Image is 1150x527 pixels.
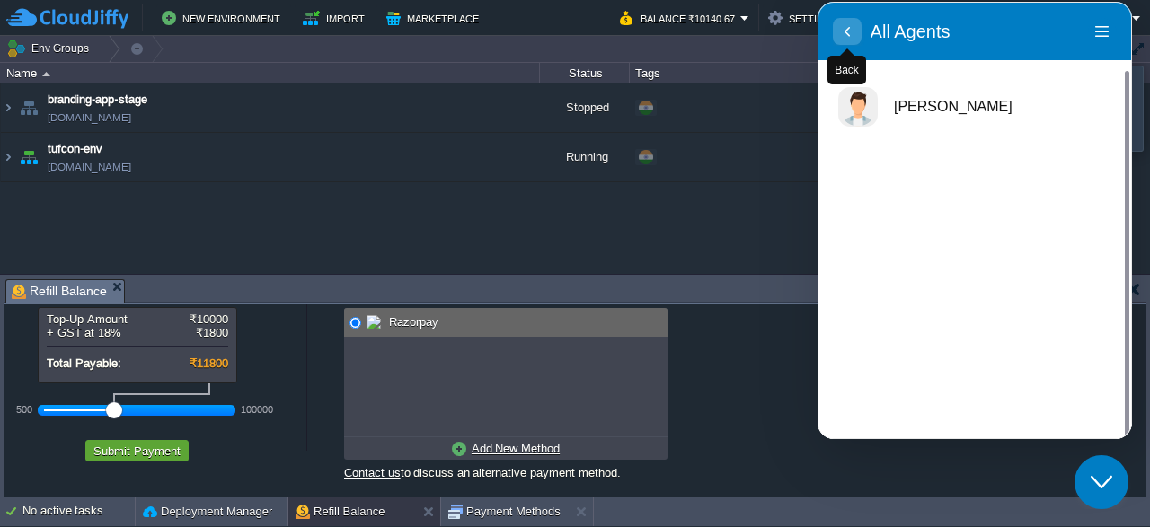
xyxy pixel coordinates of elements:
[344,466,401,479] a: Contact us
[1075,455,1132,509] iframe: chat widget
[385,315,438,329] span: Razorpay
[818,2,1132,439] iframe: chat widget
[47,312,228,326] div: Top-Up Amount
[48,109,131,127] a: [DOMAIN_NAME]
[48,158,131,176] a: [DOMAIN_NAME]
[620,7,740,29] button: Balance ₹10140.67
[47,326,228,339] div: + GST at 18%
[2,63,539,83] div: Name
[42,72,50,76] img: AMDAwAAAACH5BAEAAAAALAAAAAABAAEAAAICRAEAOw==
[16,133,41,181] img: AMDAwAAAACH5BAEAAAAALAAAAAABAAEAAAICRAEAOw==
[88,443,186,459] button: Submit Payment
[540,133,630,181] div: Running
[48,140,102,158] a: tufcon-env
[540,83,630,132] div: Stopped
[631,63,916,83] div: Tags
[196,326,228,339] span: ₹1800
[448,503,561,521] button: Payment Methods
[386,7,484,29] button: Marketplace
[541,63,629,83] div: Status
[1,133,15,181] img: AMDAwAAAACH5BAEAAAAALAAAAAABAAEAAAICRAEAOw==
[472,442,560,455] u: Add New Method
[48,91,147,109] a: branding-app-stage
[1,83,15,132] img: AMDAwAAAACH5BAEAAAAALAAAAAABAAEAAAICRAEAOw==
[447,437,564,460] a: Add New Method
[47,356,228,370] div: Total Payable:
[296,503,385,521] button: Refill Balance
[6,7,128,30] img: CloudJiffy
[22,497,135,526] div: No active tasks
[190,312,228,326] span: ₹10000
[16,83,41,132] img: AMDAwAAAACH5BAEAAAAALAAAAAABAAEAAAICRAEAOw==
[12,280,107,303] span: Refill Balance
[768,7,844,29] button: Settings
[6,36,95,61] button: Env Groups
[162,7,286,29] button: New Environment
[143,503,272,521] button: Deployment Manager
[190,356,228,370] span: ₹11800
[303,7,370,29] button: Import
[344,461,668,480] div: to discuss an alternative payment method.
[16,404,32,415] div: 500
[241,404,273,415] div: 100000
